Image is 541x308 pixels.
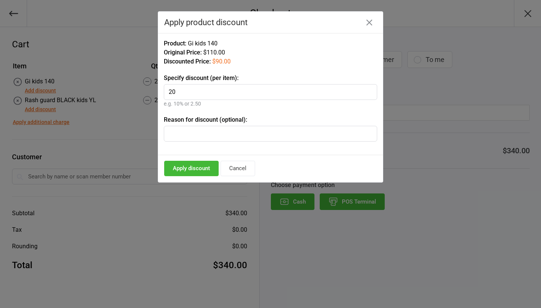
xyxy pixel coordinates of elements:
div: $110.00 [164,48,377,57]
div: Gi kids 140 [164,39,377,48]
button: Apply discount [164,161,219,176]
div: Apply product discount [164,18,377,27]
span: Original Price: [164,49,202,56]
span: $90.00 [212,58,231,65]
span: Product: [164,40,186,47]
label: Specify discount (per item): [164,74,377,83]
button: Cancel [221,161,255,176]
div: e.g. 10% or 2.50 [164,100,377,108]
span: Discounted Price: [164,58,211,65]
label: Reason for discount (optional): [164,115,377,124]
